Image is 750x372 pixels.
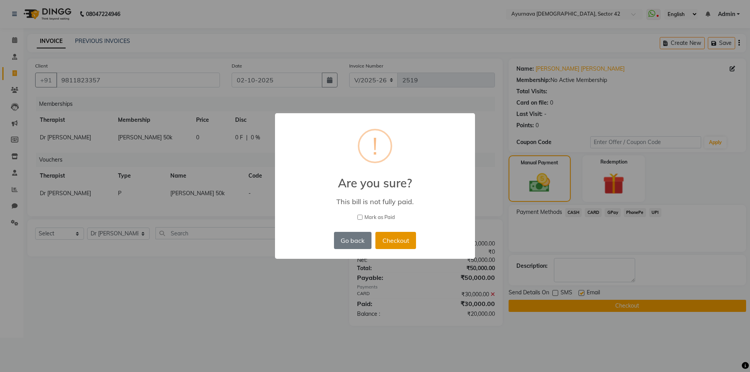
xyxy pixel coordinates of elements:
h2: Are you sure? [275,167,475,190]
button: Checkout [375,232,416,249]
button: Go back [334,232,371,249]
div: This bill is not fully paid. [286,197,464,206]
div: ! [372,130,378,162]
input: Mark as Paid [357,215,362,220]
span: Mark as Paid [364,214,395,221]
